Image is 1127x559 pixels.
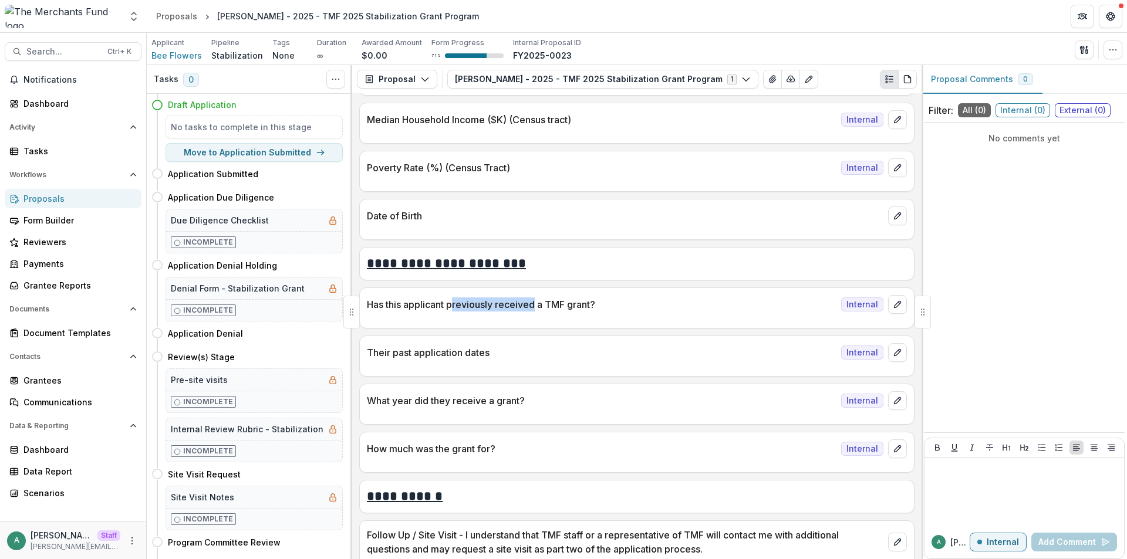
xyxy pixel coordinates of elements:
[151,49,202,62] span: Bee Flowers
[5,440,141,459] a: Dashboard
[5,323,141,343] a: Document Templates
[367,113,836,127] p: Median Household Income ($K) (Census tract)
[23,97,132,110] div: Dashboard
[23,192,132,205] div: Proposals
[367,209,883,223] p: Date of Birth
[841,161,883,175] span: Internal
[965,441,979,455] button: Italicize
[5,254,141,273] a: Payments
[1000,441,1014,455] button: Heading 1
[183,305,233,316] p: Incomplete
[1031,533,1117,551] button: Add Comment
[367,394,836,408] p: What year did they receive a grant?
[888,439,907,458] button: edit
[5,42,141,61] button: Search...
[841,394,883,408] span: Internal
[1017,441,1031,455] button: Heading 2
[5,347,141,366] button: Open Contacts
[31,529,93,541] p: [PERSON_NAME][EMAIL_ADDRESS][DOMAIN_NAME]
[929,103,953,117] p: Filter:
[1035,441,1049,455] button: Bullet List
[217,10,479,22] div: [PERSON_NAME] - 2025 - TMF 2025 Stabilization Grant Program
[126,5,142,28] button: Open entity switcher
[447,70,758,89] button: [PERSON_NAME] - 2025 - TMF 2025 Stabilization Grant Program1
[154,74,178,84] h3: Tasks
[151,8,484,25] nav: breadcrumb
[183,514,233,524] p: Incomplete
[898,70,917,89] button: PDF view
[23,327,132,339] div: Document Templates
[799,70,818,89] button: Edit as form
[5,211,141,230] a: Form Builder
[950,536,970,548] p: [PERSON_NAME][EMAIL_ADDRESS][DOMAIN_NAME]
[357,70,437,89] button: Proposal
[168,536,281,548] h4: Program Committee Review
[9,422,125,430] span: Data & Reporting
[1055,103,1111,117] span: External ( 0 )
[168,191,274,204] h4: Application Due Diligence
[183,446,233,456] p: Incomplete
[168,351,235,363] h4: Review(s) Stage
[171,491,234,503] h5: Site Visit Notes
[5,392,141,412] a: Communications
[983,441,997,455] button: Strike
[841,442,883,456] span: Internal
[151,38,184,48] p: Applicant
[1071,5,1094,28] button: Partners
[5,94,141,113] a: Dashboard
[841,113,883,127] span: Internal
[151,8,202,25] a: Proposals
[23,145,132,157] div: Tasks
[888,533,907,551] button: edit
[880,70,899,89] button: Plaintext view
[367,297,836,311] p: Has this applicant previously received a TMF grant?
[929,132,1120,144] p: No comments yet
[9,305,125,313] span: Documents
[1023,75,1028,83] span: 0
[23,396,132,408] div: Communications
[5,141,141,161] a: Tasks
[183,397,233,407] p: Incomplete
[5,232,141,252] a: Reviewers
[431,52,440,60] p: 71 %
[211,38,239,48] p: Pipeline
[5,462,141,481] a: Data Report
[31,541,120,552] p: [PERSON_NAME][EMAIL_ADDRESS][DOMAIN_NAME]
[14,537,19,544] div: anveet@trytemelio.com
[888,158,907,177] button: edit
[168,327,243,340] h4: Application Denial
[431,38,484,48] p: Form Progress
[183,73,199,87] span: 0
[1099,5,1122,28] button: Get Help
[5,371,141,390] a: Grantees
[1087,441,1101,455] button: Align Center
[168,168,258,180] h4: Application Submitted
[947,441,961,455] button: Underline
[317,38,346,48] p: Duration
[5,276,141,295] a: Grantee Reports
[362,49,387,62] p: $0.00
[937,539,941,545] div: anveet@trytemelio.com
[367,161,836,175] p: Poverty Rate (%) (Census Tract)
[841,297,883,311] span: Internal
[5,165,141,184] button: Open Workflows
[272,38,290,48] p: Tags
[171,423,323,435] h5: Internal Review Rubric - Stabilization
[23,214,132,226] div: Form Builder
[367,442,836,456] p: How much was the grant for?
[888,206,907,225] button: edit
[23,75,137,85] span: Notifications
[5,118,141,137] button: Open Activity
[171,121,338,133] h5: No tasks to complete in this stage
[23,236,132,248] div: Reviewers
[5,483,141,503] a: Scenarios
[183,237,233,248] p: Incomplete
[171,282,305,294] h5: Denial Form - Stabilization Grant
[1052,441,1066,455] button: Ordered List
[841,345,883,360] span: Internal
[5,5,121,28] img: The Merchants Fund logo
[996,103,1050,117] span: Internal ( 0 )
[23,258,132,270] div: Payments
[26,47,100,57] span: Search...
[23,465,132,477] div: Data Report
